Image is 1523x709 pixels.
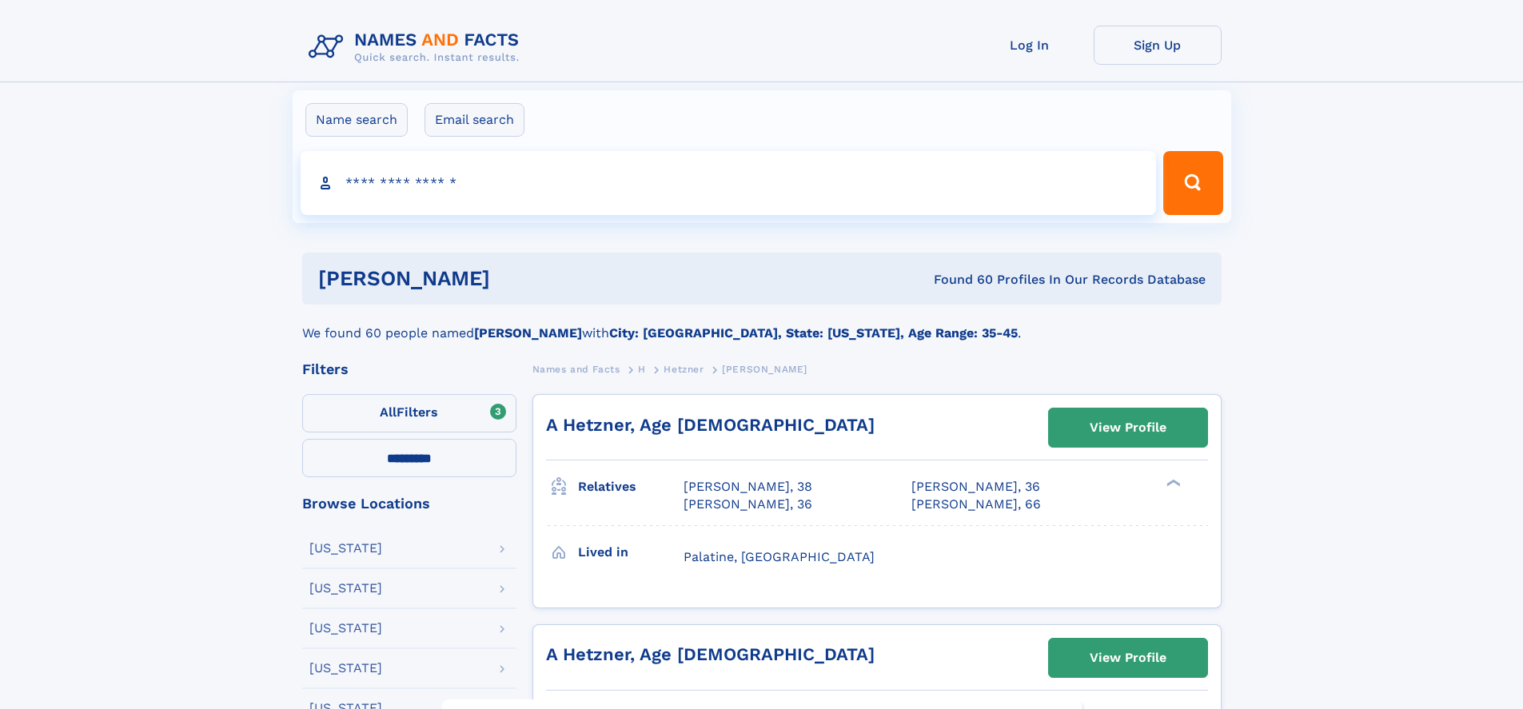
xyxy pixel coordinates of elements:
[664,359,704,379] a: Hetzner
[309,662,382,675] div: [US_STATE]
[684,549,875,564] span: Palatine, [GEOGRAPHIC_DATA]
[966,26,1094,65] a: Log In
[380,404,397,420] span: All
[684,478,812,496] a: [PERSON_NAME], 38
[1049,639,1207,677] a: View Profile
[911,496,1041,513] a: [PERSON_NAME], 66
[425,103,524,137] label: Email search
[532,359,620,379] a: Names and Facts
[1162,478,1182,488] div: ❯
[712,271,1206,289] div: Found 60 Profiles In Our Records Database
[1049,408,1207,447] a: View Profile
[546,644,875,664] a: A Hetzner, Age [DEMOGRAPHIC_DATA]
[578,539,684,566] h3: Lived in
[474,325,582,341] b: [PERSON_NAME]
[1094,26,1222,65] a: Sign Up
[578,473,684,500] h3: Relatives
[302,305,1222,343] div: We found 60 people named with .
[309,622,382,635] div: [US_STATE]
[302,26,532,69] img: Logo Names and Facts
[309,542,382,555] div: [US_STATE]
[546,415,875,435] a: A Hetzner, Age [DEMOGRAPHIC_DATA]
[301,151,1157,215] input: search input
[318,269,712,289] h1: [PERSON_NAME]
[722,364,807,375] span: [PERSON_NAME]
[638,359,646,379] a: H
[302,362,516,376] div: Filters
[684,496,812,513] a: [PERSON_NAME], 36
[638,364,646,375] span: H
[302,496,516,511] div: Browse Locations
[1090,409,1166,446] div: View Profile
[305,103,408,137] label: Name search
[1090,639,1166,676] div: View Profile
[911,478,1040,496] a: [PERSON_NAME], 36
[609,325,1018,341] b: City: [GEOGRAPHIC_DATA], State: [US_STATE], Age Range: 35-45
[1163,151,1222,215] button: Search Button
[302,394,516,432] label: Filters
[309,582,382,595] div: [US_STATE]
[664,364,704,375] span: Hetzner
